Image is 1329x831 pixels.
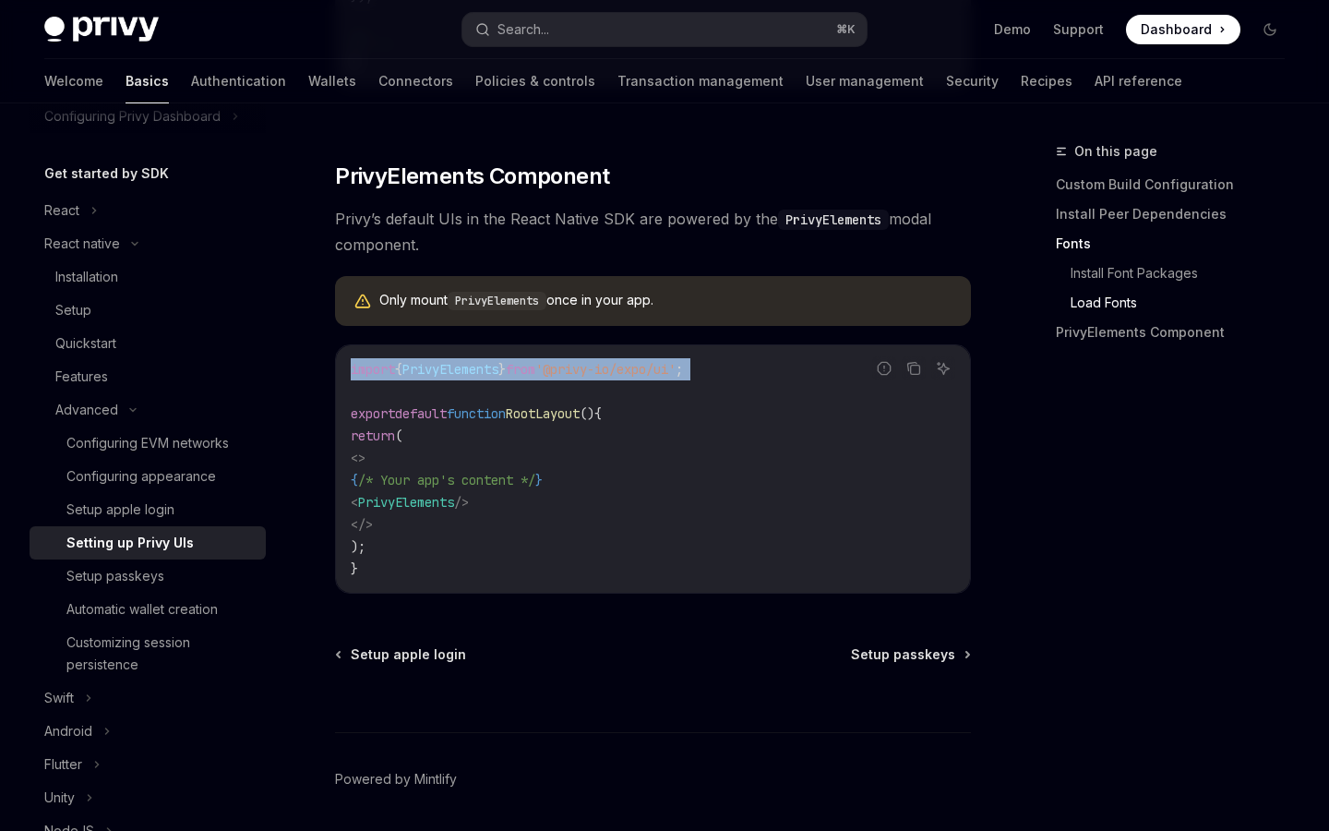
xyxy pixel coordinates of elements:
[191,59,286,103] a: Authentication
[1074,140,1157,163] span: On this page
[395,361,402,378] span: {
[1021,59,1072,103] a: Recipes
[447,405,506,422] span: function
[497,18,549,41] div: Search...
[594,405,602,422] span: {
[353,293,372,311] svg: Warning
[535,472,543,488] span: }
[1056,170,1299,199] a: Custom Build Configuration
[351,361,395,378] span: import
[351,472,358,488] span: {
[1071,259,1299,288] a: Install Font Packages
[308,59,356,103] a: Wallets
[351,560,358,577] span: }
[44,753,82,776] div: Flutter
[498,361,506,378] span: }
[454,494,469,511] span: />
[30,460,266,493] a: Configuring appearance
[395,428,402,444] span: (
[836,22,856,37] span: ⌘ K
[44,59,103,103] a: Welcome
[395,405,447,422] span: default
[475,59,595,103] a: Policies & controls
[806,59,924,103] a: User management
[66,565,164,587] div: Setup passkeys
[379,291,952,311] div: Only mount once in your app.
[351,645,466,664] span: Setup apple login
[126,59,169,103] a: Basics
[66,432,229,454] div: Configuring EVM networks
[30,260,266,294] a: Installation
[851,645,955,664] span: Setup passkeys
[448,292,546,310] code: PrivyElements
[851,645,969,664] a: Setup passkeys
[55,266,118,288] div: Installation
[902,356,926,380] button: Copy the contents from the code block
[44,720,92,742] div: Android
[462,13,866,46] button: Search...⌘K
[378,59,453,103] a: Connectors
[1071,288,1299,318] a: Load Fonts
[337,645,466,664] a: Setup apple login
[580,405,594,422] span: ()
[30,493,266,526] a: Setup apple login
[335,162,609,191] span: PrivyElements Component
[994,20,1031,39] a: Demo
[1053,20,1104,39] a: Support
[402,361,498,378] span: PrivyElements
[44,17,159,42] img: dark logo
[351,450,365,466] span: <>
[44,687,74,709] div: Swift
[335,770,457,789] a: Powered by Mintlify
[66,465,216,488] div: Configuring appearance
[30,327,266,360] a: Quickstart
[535,361,676,378] span: '@privy-io/expo/ui'
[55,399,118,421] div: Advanced
[66,598,218,620] div: Automatic wallet creation
[44,233,120,255] div: React native
[1255,15,1285,44] button: Toggle dark mode
[55,366,108,388] div: Features
[30,526,266,560] a: Setting up Privy UIs
[1056,318,1299,347] a: PrivyElements Component
[1126,15,1240,44] a: Dashboard
[676,361,683,378] span: ;
[617,59,784,103] a: Transaction management
[335,206,971,258] span: Privy’s default UIs in the React Native SDK are powered by the modal component.
[30,360,266,393] a: Features
[44,163,169,185] h5: Get started by SDK
[55,332,116,355] div: Quickstart
[1141,20,1212,39] span: Dashboard
[30,593,266,626] a: Automatic wallet creation
[351,428,395,444] span: return
[1056,229,1299,259] a: Fonts
[30,427,266,460] a: Configuring EVM networks
[506,405,580,422] span: RootLayout
[506,361,535,378] span: from
[30,294,266,327] a: Setup
[66,632,255,676] div: Customizing session persistence
[778,210,889,230] code: PrivyElements
[30,626,266,681] a: Customizing session persistence
[66,499,174,521] div: Setup apple login
[351,405,395,422] span: export
[55,299,91,321] div: Setup
[931,356,955,380] button: Ask AI
[358,494,454,511] span: PrivyElements
[1095,59,1182,103] a: API reference
[946,59,999,103] a: Security
[351,516,373,533] span: </>
[44,199,79,222] div: React
[30,560,266,593] a: Setup passkeys
[351,538,365,555] span: );
[872,356,896,380] button: Report incorrect code
[1056,199,1299,229] a: Install Peer Dependencies
[66,532,194,554] div: Setting up Privy UIs
[44,787,75,809] div: Unity
[358,472,535,488] span: /* Your app's content */
[351,494,358,511] span: <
